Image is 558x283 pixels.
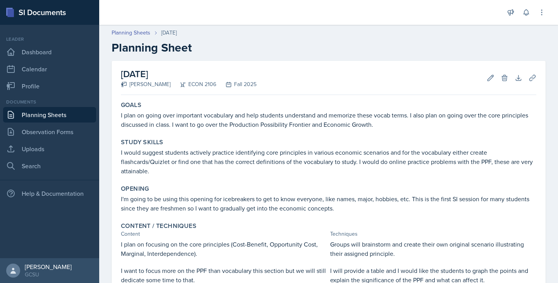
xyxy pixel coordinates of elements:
[170,80,216,88] div: ECON 2106
[25,271,72,278] div: GCSU
[121,222,196,230] label: Content / Techniques
[3,44,96,60] a: Dashboard
[3,124,96,140] a: Observation Forms
[216,80,257,88] div: Fall 2025
[121,240,327,258] p: I plan on focusing on the core principles (Cost-Benefit, Opportunity Cost, Marginal, Interdepende...
[121,101,141,109] label: Goals
[3,186,96,201] div: Help & Documentation
[3,61,96,77] a: Calendar
[3,36,96,43] div: Leader
[121,185,149,193] label: Opening
[3,158,96,174] a: Search
[3,98,96,105] div: Documents
[121,67,257,81] h2: [DATE]
[330,240,536,258] p: Groups will brainstorm and create their own original scenario illustrating their assigned principle.
[121,148,536,176] p: I would suggest students actively practice identifying core principles in various economic scenar...
[3,78,96,94] a: Profile
[121,194,536,213] p: I'm going to be using this opening for icebreakers to get to know everyone, like names, major, ho...
[112,29,150,37] a: Planning Sheets
[121,230,327,238] div: Content
[330,230,536,238] div: Techniques
[25,263,72,271] div: [PERSON_NAME]
[112,41,546,55] h2: Planning Sheet
[121,80,170,88] div: [PERSON_NAME]
[3,107,96,123] a: Planning Sheets
[121,138,164,146] label: Study Skills
[161,29,177,37] div: [DATE]
[3,141,96,157] a: Uploads
[121,110,536,129] p: I plan on going over important vocabulary and help students understand and memorize these vocab t...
